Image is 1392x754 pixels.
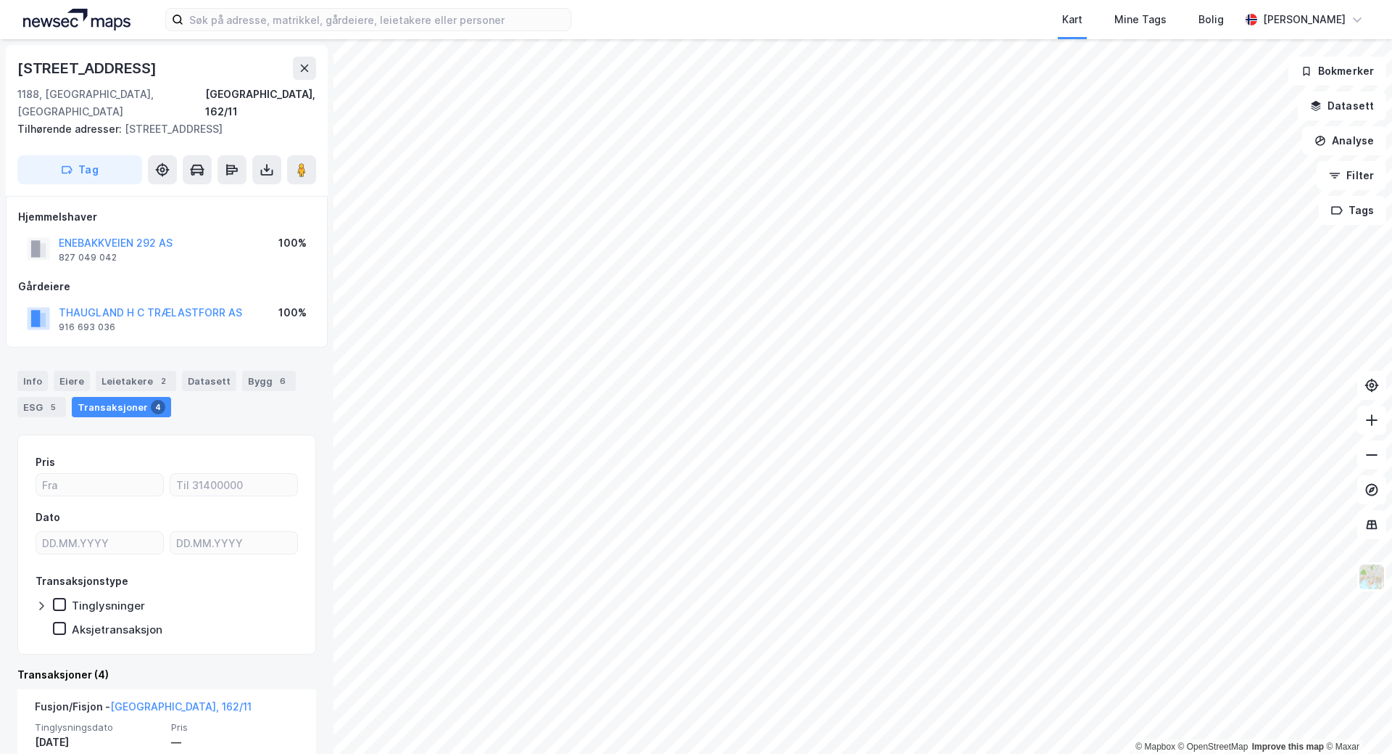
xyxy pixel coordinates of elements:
[1263,11,1346,28] div: [PERSON_NAME]
[1288,57,1386,86] button: Bokmerker
[23,9,130,30] img: logo.a4113a55bc3d86da70a041830d287a7e.svg
[59,321,115,333] div: 916 693 036
[17,86,205,120] div: 1188, [GEOGRAPHIC_DATA], [GEOGRAPHIC_DATA]
[35,698,252,721] div: Fusjon/Fisjon -
[18,208,315,226] div: Hjemmelshaver
[205,86,316,120] div: [GEOGRAPHIC_DATA], 162/11
[36,474,163,496] input: Fra
[35,721,162,734] span: Tinglysningsdato
[242,371,296,391] div: Bygg
[17,123,125,135] span: Tilhørende adresser:
[1358,563,1385,591] img: Z
[17,397,66,417] div: ESG
[151,400,165,414] div: 4
[72,397,171,417] div: Transaksjoner
[17,155,142,184] button: Tag
[1062,11,1082,28] div: Kart
[54,371,90,391] div: Eiere
[278,234,307,252] div: 100%
[46,400,60,414] div: 5
[1298,91,1386,120] button: Datasett
[17,57,159,80] div: [STREET_ADDRESS]
[96,371,176,391] div: Leietakere
[171,721,299,734] span: Pris
[171,734,299,751] div: —
[156,374,170,388] div: 2
[17,120,304,138] div: [STREET_ADDRESS]
[36,454,55,471] div: Pris
[170,532,297,554] input: DD.MM.YYYY
[36,532,163,554] input: DD.MM.YYYY
[1319,196,1386,225] button: Tags
[1114,11,1167,28] div: Mine Tags
[278,304,307,321] div: 100%
[36,509,60,526] div: Dato
[18,278,315,295] div: Gårdeiere
[110,700,252,713] a: [GEOGRAPHIC_DATA], 162/11
[183,9,571,30] input: Søk på adresse, matrikkel, gårdeiere, leietakere eller personer
[36,573,128,590] div: Transaksjonstype
[72,623,162,636] div: Aksjetransaksjon
[17,666,316,684] div: Transaksjoner (4)
[1135,742,1175,752] a: Mapbox
[1302,126,1386,155] button: Analyse
[1319,684,1392,754] iframe: Chat Widget
[1178,742,1248,752] a: OpenStreetMap
[17,371,48,391] div: Info
[72,599,145,612] div: Tinglysninger
[1317,161,1386,190] button: Filter
[1319,684,1392,754] div: Kontrollprogram for chat
[59,252,117,263] div: 827 049 042
[1198,11,1224,28] div: Bolig
[182,371,236,391] div: Datasett
[275,374,290,388] div: 6
[170,474,297,496] input: Til 31400000
[1252,742,1324,752] a: Improve this map
[35,734,162,751] div: [DATE]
